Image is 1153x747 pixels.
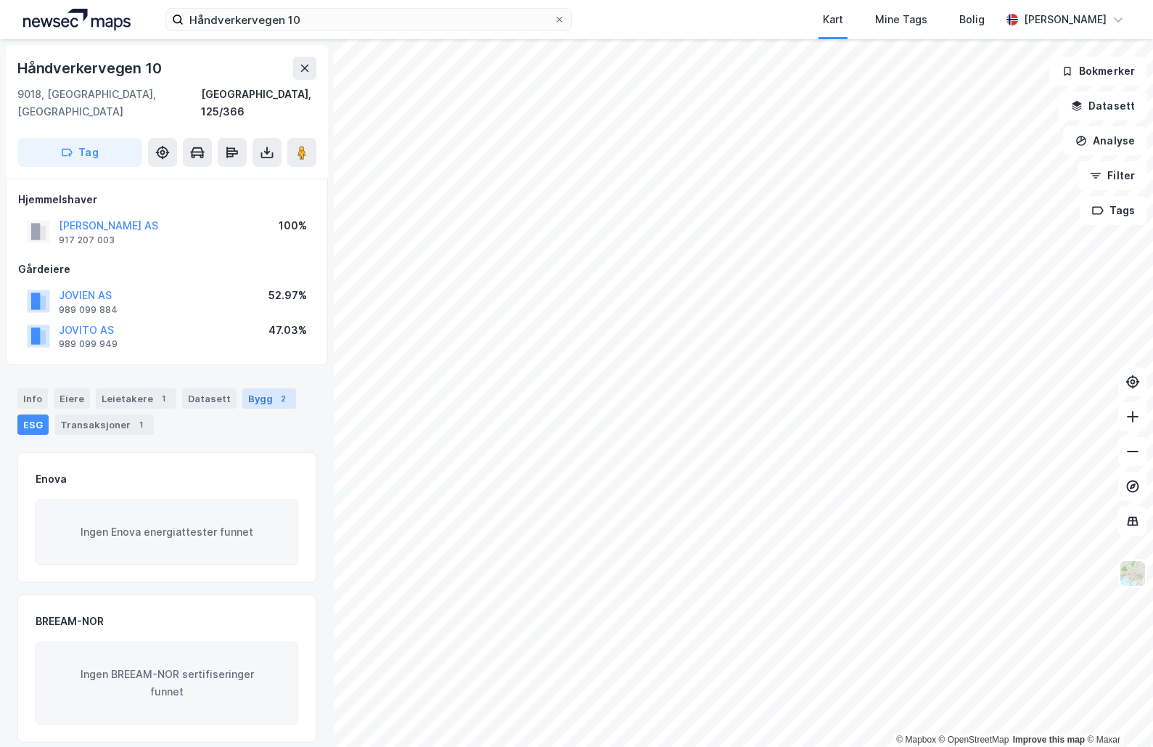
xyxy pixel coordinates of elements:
div: Hjemmelshaver [18,191,316,208]
button: Bokmerker [1049,57,1147,86]
div: Bolig [959,11,985,28]
div: 47.03% [268,322,307,339]
div: BREEAM-NOR [36,613,104,630]
iframe: Chat Widget [1080,677,1153,747]
div: 52.97% [268,287,307,304]
div: 100% [279,217,307,234]
button: Tags [1080,196,1147,225]
div: ESG [17,415,49,435]
div: 917 207 003 [59,234,115,246]
div: [PERSON_NAME] [1024,11,1107,28]
a: Mapbox [896,735,936,745]
button: Datasett [1059,91,1147,121]
button: Analyse [1063,126,1147,155]
div: Håndverkervegen 10 [17,57,164,80]
div: 9018, [GEOGRAPHIC_DATA], [GEOGRAPHIC_DATA] [17,86,201,121]
div: 989 099 949 [59,338,118,350]
div: Bygg [242,388,296,409]
input: Søk på adresse, matrikkel, gårdeiere, leietakere eller personer [184,9,554,30]
div: 1 [156,391,171,406]
div: Enova [36,470,67,488]
div: Mine Tags [875,11,927,28]
div: Leietakere [96,388,176,409]
div: Ingen BREEAM-NOR sertifiseringer funnet [36,642,298,724]
a: Improve this map [1013,735,1085,745]
div: [GEOGRAPHIC_DATA], 125/366 [201,86,316,121]
div: Transaksjoner [54,415,154,435]
div: 2 [276,391,290,406]
div: Kart [823,11,843,28]
div: Gårdeiere [18,261,316,278]
div: Datasett [182,388,237,409]
button: Filter [1078,161,1147,190]
div: Info [17,388,48,409]
div: Eiere [54,388,90,409]
button: Tag [17,138,142,167]
img: Z [1119,560,1146,587]
div: 1 [134,417,148,432]
div: Kontrollprogram for chat [1080,677,1153,747]
img: logo.a4113a55bc3d86da70a041830d287a7e.svg [23,9,131,30]
div: 989 099 884 [59,304,118,316]
a: OpenStreetMap [939,735,1009,745]
div: Ingen Enova energiattester funnet [36,499,298,565]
